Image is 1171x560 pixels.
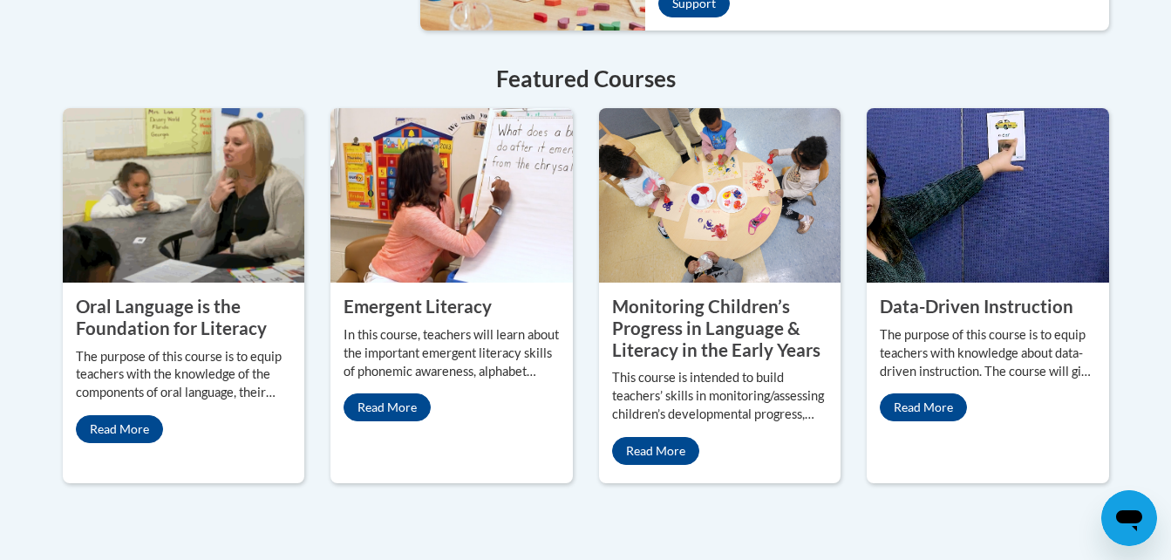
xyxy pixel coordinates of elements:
[344,296,492,317] property: Emergent Literacy
[330,108,573,283] img: Emergent Literacy
[612,296,820,359] property: Monitoring Children’s Progress in Language & Literacy in the Early Years
[880,393,967,421] a: Read More
[612,437,699,465] a: Read More
[63,62,1109,96] h4: Featured Courses
[63,108,305,283] img: Oral Language is the Foundation for Literacy
[867,108,1109,283] img: Data-Driven Instruction
[344,326,560,381] p: In this course, teachers will learn about the important emergent literacy skills of phonemic awar...
[76,415,163,443] a: Read More
[344,393,431,421] a: Read More
[76,348,292,403] p: The purpose of this course is to equip teachers with the knowledge of the components of oral lang...
[880,296,1073,317] property: Data-Driven Instruction
[76,296,267,338] property: Oral Language is the Foundation for Literacy
[880,326,1096,381] p: The purpose of this course is to equip teachers with knowledge about data-driven instruction. The...
[1101,490,1157,546] iframe: Button to launch messaging window
[599,108,841,283] img: Monitoring Children’s Progress in Language & Literacy in the Early Years
[612,369,828,424] p: This course is intended to build teachers’ skills in monitoring/assessing children’s developmenta...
